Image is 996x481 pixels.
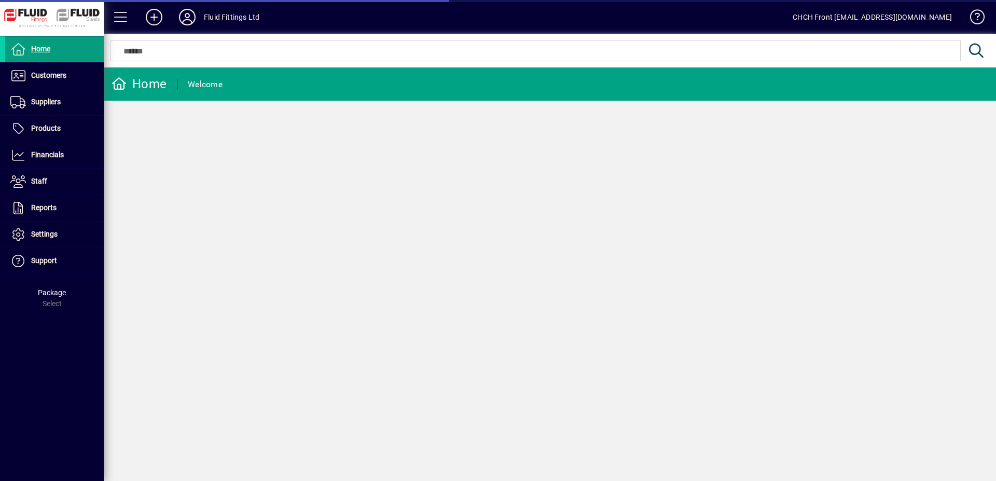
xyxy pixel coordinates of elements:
span: Products [31,124,61,132]
span: Suppliers [31,98,61,106]
span: Financials [31,150,64,159]
span: Package [38,288,66,297]
div: Welcome [188,76,223,93]
span: Home [31,45,50,53]
div: Fluid Fittings Ltd [204,9,259,25]
a: Staff [5,169,104,195]
a: Settings [5,222,104,248]
a: Suppliers [5,89,104,115]
a: Financials [5,142,104,168]
a: Customers [5,63,104,89]
span: Reports [31,203,57,212]
div: Home [112,76,167,92]
span: Staff [31,177,47,185]
a: Knowledge Base [962,2,983,36]
span: Customers [31,71,66,79]
a: Support [5,248,104,274]
span: Support [31,256,57,265]
a: Reports [5,195,104,221]
span: Settings [31,230,58,238]
a: Products [5,116,104,142]
button: Add [137,8,171,26]
div: CHCH Front [EMAIL_ADDRESS][DOMAIN_NAME] [793,9,952,25]
button: Profile [171,8,204,26]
